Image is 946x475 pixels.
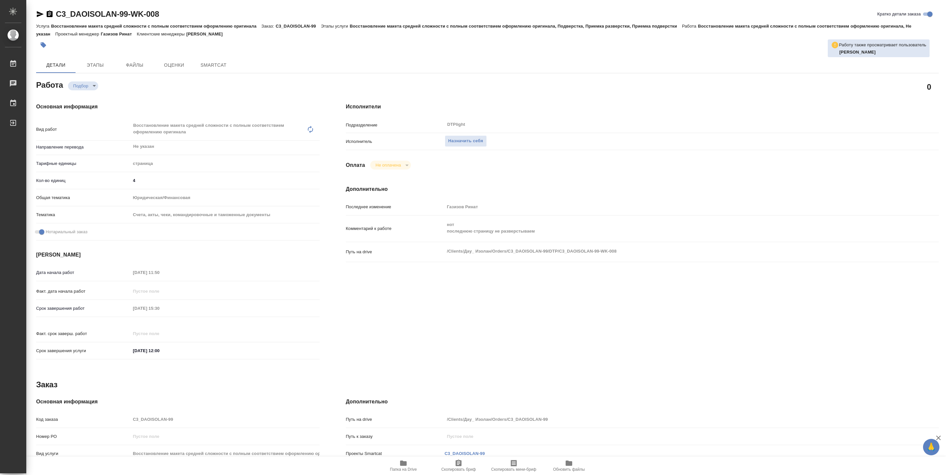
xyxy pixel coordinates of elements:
[36,177,131,184] p: Кол-во единиц
[276,24,321,29] p: C3_DAOISOLAN-99
[877,11,921,17] span: Кратко детали заказа
[36,103,320,111] h4: Основная информация
[321,24,350,29] p: Этапы услуги
[346,249,445,255] p: Путь на drive
[926,440,937,454] span: 🙏
[131,158,320,169] div: страница
[36,288,131,295] p: Факт. дата начала работ
[36,24,51,29] p: Услуга
[119,61,150,69] span: Файлы
[839,50,876,55] b: [PERSON_NAME]
[131,449,320,458] input: Пустое поле
[131,268,188,277] input: Пустое поле
[927,81,931,92] h2: 0
[445,219,890,237] textarea: нот последнюю страницу не разверстываем
[445,202,890,212] input: Пустое поле
[448,137,483,145] span: Назначить себя
[445,135,487,147] button: Назначить себя
[51,24,261,29] p: Восстановление макета средней сложности с полным соответствием оформлению оригинала
[131,209,320,220] div: Счета, акты, чеки, командировочные и таможенные документы
[839,42,926,48] p: Работу также просматривает пользователь
[36,450,131,457] p: Вид услуги
[346,185,939,193] h4: Дополнительно
[445,432,890,441] input: Пустое поле
[346,416,445,423] p: Путь на drive
[541,457,597,475] button: Обновить файлы
[36,379,57,390] h2: Заказ
[445,246,890,257] textarea: /Clients/Дау_ Изолан/Orders/C3_DAOISOLAN-99/DTP/C3_DAOISOLAN-99-WK-008
[131,329,188,338] input: Пустое поле
[36,160,131,167] p: Тарифные единицы
[682,24,698,29] p: Работа
[36,305,131,312] p: Срок завершения работ
[346,161,365,169] h4: Оплата
[131,415,320,424] input: Пустое поле
[346,138,445,145] p: Исполнитель
[131,176,320,185] input: ✎ Введи что-нибудь
[36,10,44,18] button: Скопировать ссылку для ЯМессенджера
[131,304,188,313] input: Пустое поле
[346,398,939,406] h4: Дополнительно
[350,24,682,29] p: Восстановление макета средней сложности с полным соответствием оформлению оригинала, Подверстка, ...
[370,161,411,170] div: Подбор
[36,398,320,406] h4: Основная информация
[56,10,159,18] a: C3_DAOISOLAN-99-WK-008
[261,24,276,29] p: Заказ:
[36,433,131,440] p: Номер РО
[101,32,137,36] p: Газизов Ринат
[158,61,190,69] span: Оценки
[36,212,131,218] p: Тематика
[186,32,228,36] p: [PERSON_NAME]
[46,229,87,235] span: Нотариальный заказ
[373,162,403,168] button: Не оплачена
[390,467,417,472] span: Папка на Drive
[346,204,445,210] p: Последнее изменение
[131,346,188,355] input: ✎ Введи что-нибудь
[346,103,939,111] h4: Исполнители
[431,457,486,475] button: Скопировать бриф
[36,251,320,259] h4: [PERSON_NAME]
[923,439,939,455] button: 🙏
[131,432,320,441] input: Пустое поле
[36,194,131,201] p: Общая тематика
[491,467,536,472] span: Скопировать мини-бриф
[445,415,890,424] input: Пустое поле
[137,32,186,36] p: Клиентские менеджеры
[71,83,90,89] button: Подбор
[445,451,485,456] a: C3_DAOISOLAN-99
[441,467,476,472] span: Скопировать бриф
[346,450,445,457] p: Проекты Smartcat
[376,457,431,475] button: Папка на Drive
[131,192,320,203] div: Юридическая/Финансовая
[131,286,188,296] input: Пустое поле
[553,467,585,472] span: Обновить файлы
[36,126,131,133] p: Вид работ
[36,38,51,52] button: Добавить тэг
[36,79,63,90] h2: Работа
[486,457,541,475] button: Скопировать мини-бриф
[36,330,131,337] p: Факт. срок заверш. работ
[36,269,131,276] p: Дата начала работ
[346,122,445,128] p: Подразделение
[346,225,445,232] p: Комментарий к работе
[55,32,101,36] p: Проектный менеджер
[36,348,131,354] p: Срок завершения услуги
[46,10,54,18] button: Скопировать ссылку
[198,61,229,69] span: SmartCat
[36,416,131,423] p: Код заказа
[839,49,926,56] p: Заборова Александра
[36,144,131,150] p: Направление перевода
[40,61,72,69] span: Детали
[79,61,111,69] span: Этапы
[346,433,445,440] p: Путь к заказу
[68,81,98,90] div: Подбор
